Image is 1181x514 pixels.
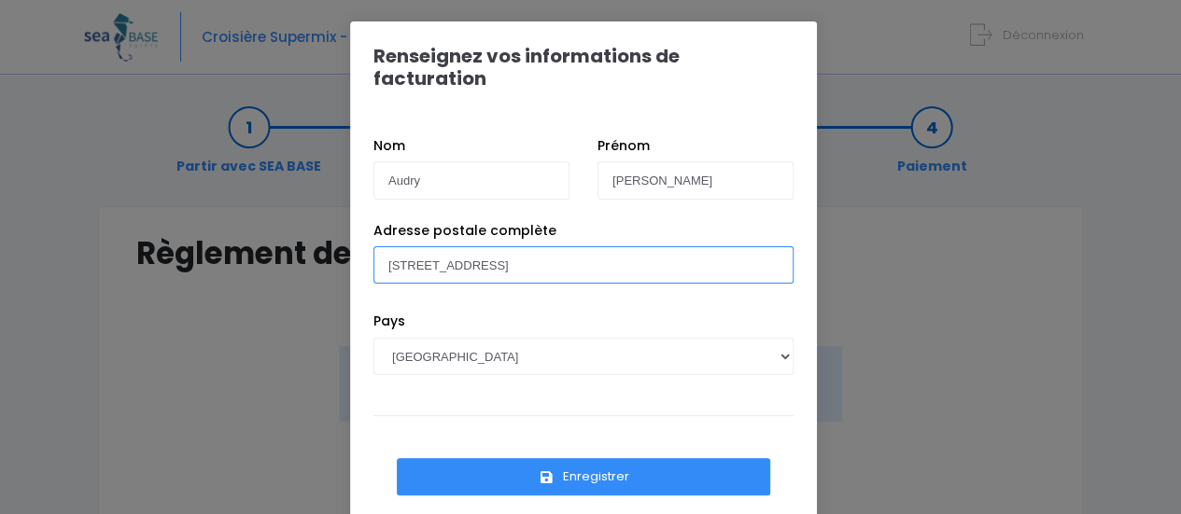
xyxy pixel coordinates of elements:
[397,458,770,495] button: Enregistrer
[598,136,650,156] label: Prénom
[373,221,556,241] label: Adresse postale complète
[373,136,405,156] label: Nom
[373,45,794,90] h1: Renseignez vos informations de facturation
[373,312,405,331] label: Pays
